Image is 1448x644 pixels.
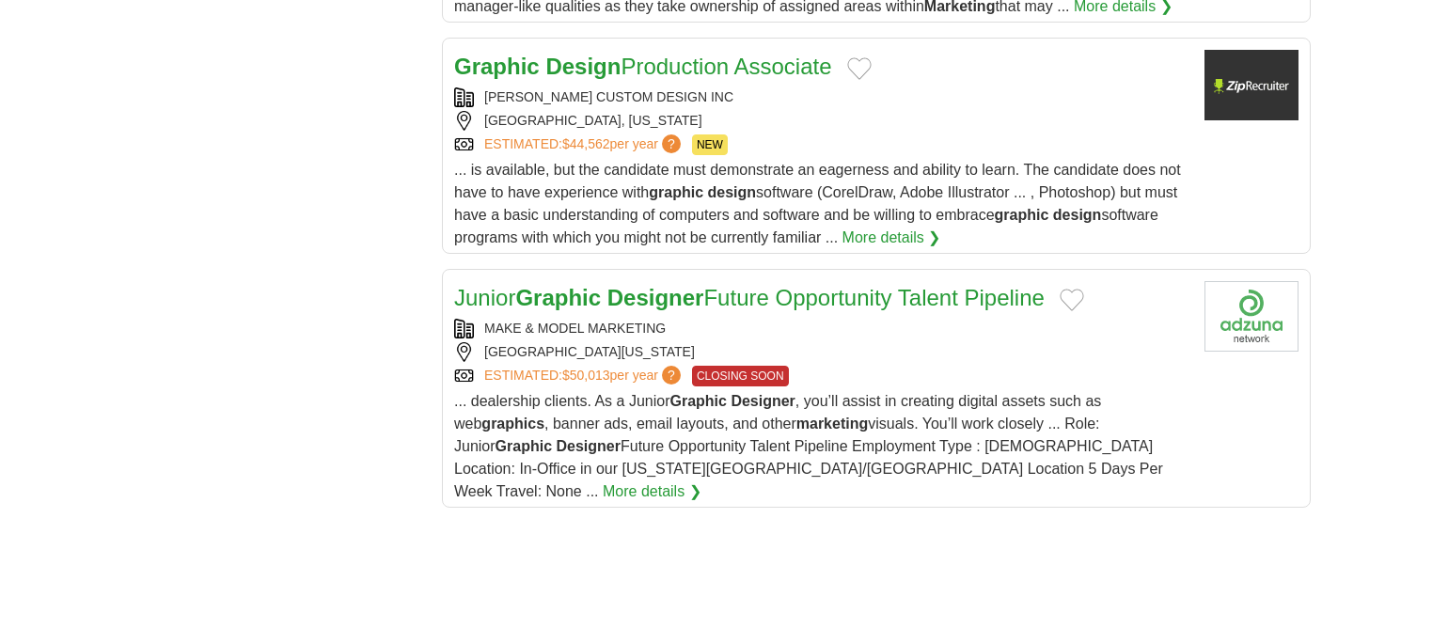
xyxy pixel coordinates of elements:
[454,393,1163,499] span: ... dealership clients. As a Junior , you’ll assist in creating digital assets such as web , bann...
[995,207,1049,223] strong: graphic
[557,438,621,454] strong: Designer
[649,184,703,200] strong: graphic
[454,111,1189,131] div: [GEOGRAPHIC_DATA], [US_STATE]
[562,136,610,151] span: $44,562
[708,184,757,200] strong: design
[454,319,1189,338] div: MAKE & MODEL MARKETING
[1053,207,1102,223] strong: design
[607,285,704,310] strong: Designer
[692,134,728,155] span: NEW
[454,285,1045,310] a: JuniorGraphic DesignerFuture Opportunity Talent Pipeline
[1204,281,1298,352] img: Company logo
[454,342,1189,362] div: [GEOGRAPHIC_DATA][US_STATE]
[842,227,941,249] a: More details ❯
[454,54,832,79] a: Graphic DesignProduction Associate
[669,393,726,409] strong: Graphic
[484,134,685,155] a: ESTIMATED:$44,562per year?
[454,54,540,79] strong: Graphic
[692,366,789,386] span: CLOSING SOON
[515,285,601,310] strong: Graphic
[796,416,868,432] strong: marketing
[731,393,795,409] strong: Designer
[1060,289,1084,311] button: Add to favorite jobs
[545,54,621,79] strong: Design
[454,162,1181,245] span: ... is available, but the candidate must demonstrate an eagerness and ability to learn. The candi...
[603,480,701,503] a: More details ❯
[1204,50,1298,120] img: Company logo
[481,416,544,432] strong: graphics
[847,57,872,80] button: Add to favorite jobs
[562,368,610,383] span: $50,013
[662,134,681,153] span: ?
[484,366,685,386] a: ESTIMATED:$50,013per year?
[662,366,681,385] span: ?
[496,438,552,454] strong: Graphic
[454,87,1189,107] div: [PERSON_NAME] CUSTOM DESIGN INC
